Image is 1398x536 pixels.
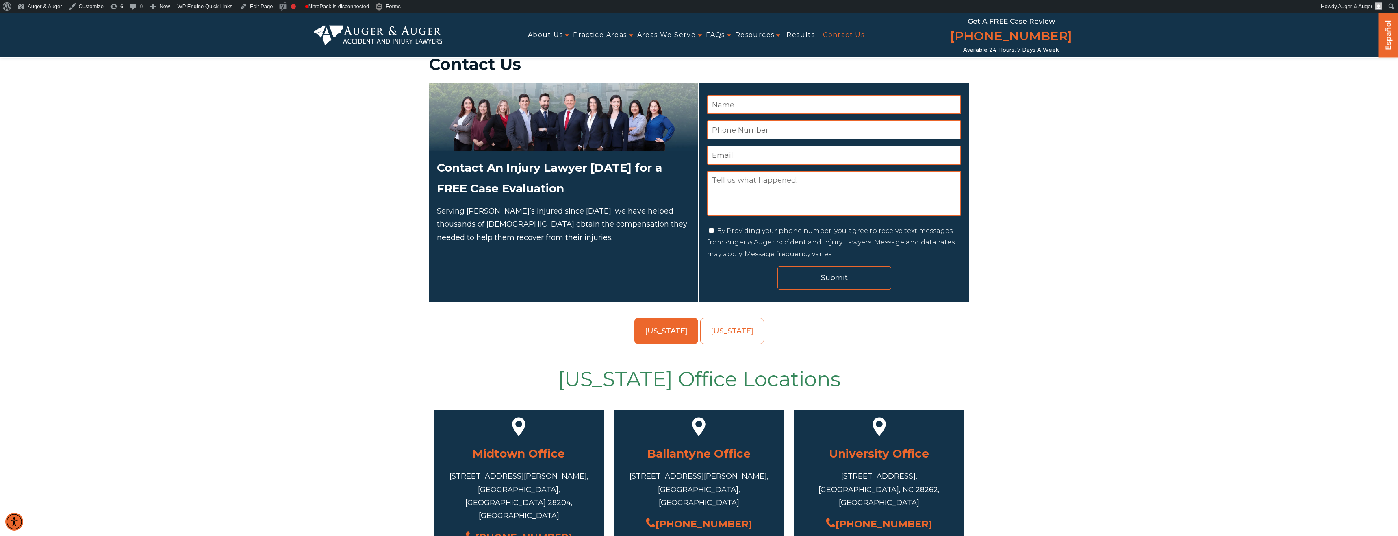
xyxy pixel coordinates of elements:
[634,318,698,344] a: [US_STATE]
[446,443,592,464] h3: Midtown Office
[707,120,961,139] input: Phone Number
[707,146,961,165] input: Email
[314,25,442,45] img: Auger & Auger Accident and Injury Lawyers Logo
[735,26,775,44] span: Resources
[707,227,955,258] label: By Providing your phone number, you agree to receive text messages from Auger & Auger Accident an...
[950,27,1072,47] a: [PHONE_NUMBER]
[706,26,725,44] a: FAQs
[700,318,764,344] a: [US_STATE]
[5,513,23,531] div: Accessibility Menu
[437,157,690,198] h2: Contact An Injury Lawyer [DATE] for a FREE Case Evaluation
[626,443,772,464] h3: Ballantyne Office
[806,470,952,509] div: [STREET_ADDRESS], [GEOGRAPHIC_DATA], NC 28262, [GEOGRAPHIC_DATA]
[434,365,964,394] h2: [US_STATE] Office Locations
[437,205,690,244] p: Serving [PERSON_NAME]’s Injured since [DATE], we have helped thousands of [DEMOGRAPHIC_DATA] obta...
[1382,13,1395,55] a: Español
[646,515,752,533] a: [PHONE_NUMBER]
[786,26,815,44] a: Results
[446,470,592,523] div: [STREET_ADDRESS][PERSON_NAME], [GEOGRAPHIC_DATA], [GEOGRAPHIC_DATA] 28204, [GEOGRAPHIC_DATA]
[573,26,627,44] a: Practice Areas
[1338,3,1372,9] span: Auger & Auger
[806,443,952,464] h3: University Office
[968,17,1055,25] span: Get a FREE Case Review
[823,26,864,44] a: Contact Us
[429,56,969,72] h1: Contact Us
[826,515,932,533] a: [PHONE_NUMBER]
[963,47,1059,53] span: Available 24 Hours, 7 Days a Week
[626,470,772,509] div: [STREET_ADDRESS][PERSON_NAME], [GEOGRAPHIC_DATA], [GEOGRAPHIC_DATA]
[707,95,961,114] input: Name
[291,4,296,9] div: Focus keyphrase not set
[637,26,696,44] a: Areas We Serve
[429,83,698,151] img: Attorneys
[528,26,563,44] span: About Us
[777,266,891,290] input: Submit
